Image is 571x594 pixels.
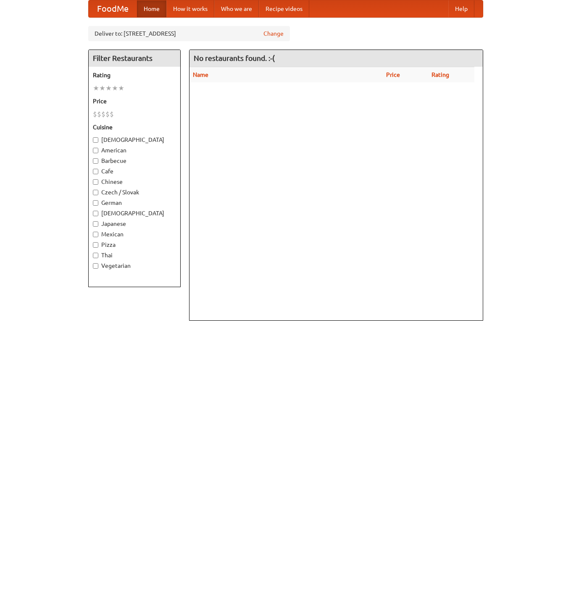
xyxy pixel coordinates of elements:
[110,110,114,119] li: $
[93,179,98,185] input: Chinese
[118,84,124,93] li: ★
[432,71,449,78] a: Rating
[263,29,284,38] a: Change
[99,84,105,93] li: ★
[93,199,176,207] label: German
[93,137,98,143] input: [DEMOGRAPHIC_DATA]
[93,262,176,270] label: Vegetarian
[386,71,400,78] a: Price
[93,71,176,79] h5: Rating
[93,158,98,164] input: Barbecue
[93,251,176,259] label: Thai
[93,157,176,165] label: Barbecue
[93,220,176,228] label: Japanese
[93,241,176,249] label: Pizza
[93,148,98,153] input: American
[93,123,176,131] h5: Cuisine
[93,253,98,258] input: Thai
[166,0,214,17] a: How it works
[93,146,176,154] label: American
[137,0,166,17] a: Home
[93,230,176,238] label: Mexican
[93,209,176,217] label: [DEMOGRAPHIC_DATA]
[93,200,98,206] input: German
[93,169,98,174] input: Cafe
[93,232,98,237] input: Mexican
[112,84,118,93] li: ★
[93,263,98,269] input: Vegetarian
[93,242,98,248] input: Pizza
[93,97,176,105] h5: Price
[214,0,259,17] a: Who we are
[93,190,98,195] input: Czech / Slovak
[105,110,110,119] li: $
[93,136,176,144] label: [DEMOGRAPHIC_DATA]
[93,211,98,216] input: [DEMOGRAPHIC_DATA]
[93,167,176,175] label: Cafe
[93,221,98,227] input: Japanese
[88,26,290,41] div: Deliver to: [STREET_ADDRESS]
[193,71,208,78] a: Name
[93,110,97,119] li: $
[97,110,101,119] li: $
[89,0,137,17] a: FoodMe
[93,188,176,196] label: Czech / Slovak
[448,0,474,17] a: Help
[93,178,176,186] label: Chinese
[194,54,275,62] ng-pluralize: No restaurants found. :-(
[101,110,105,119] li: $
[259,0,309,17] a: Recipe videos
[105,84,112,93] li: ★
[93,84,99,93] li: ★
[89,50,180,67] h4: Filter Restaurants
